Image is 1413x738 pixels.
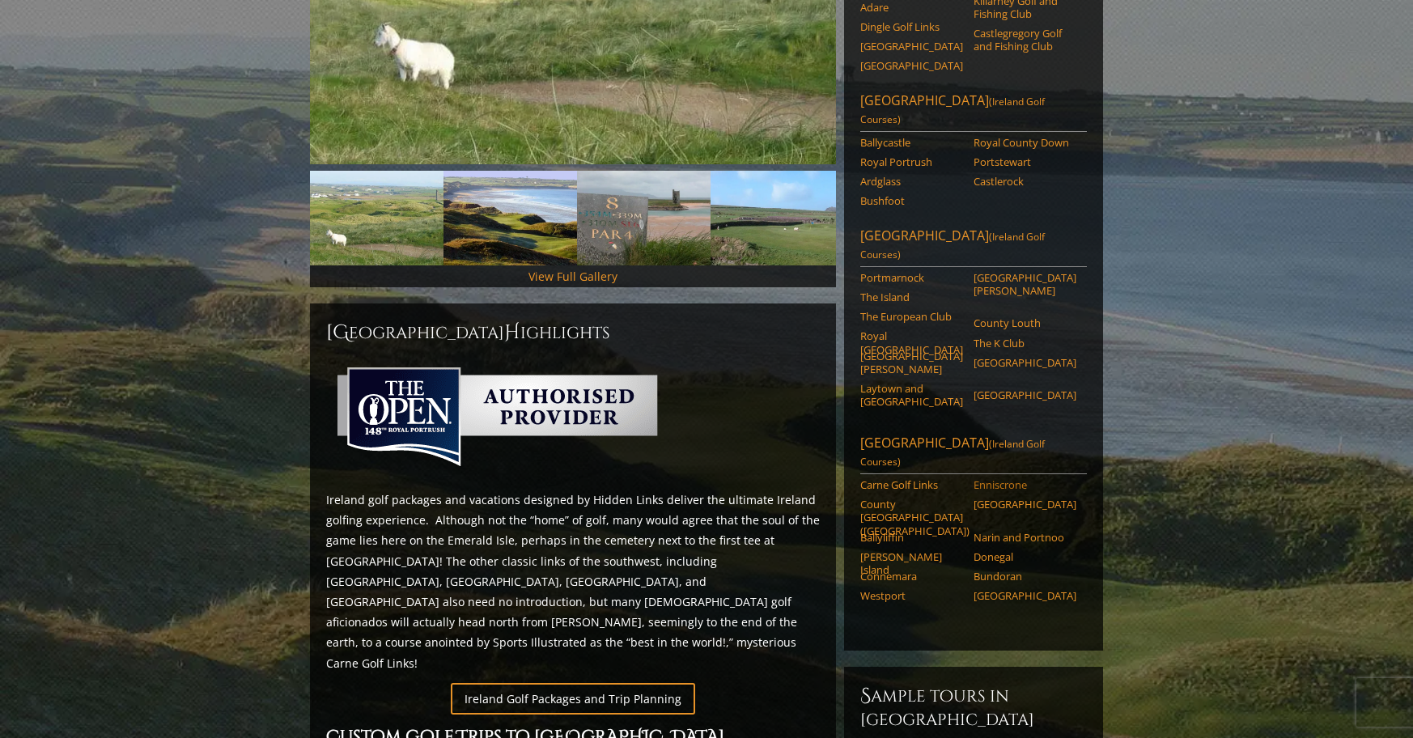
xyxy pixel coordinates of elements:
a: County [GEOGRAPHIC_DATA] ([GEOGRAPHIC_DATA]) [860,498,963,537]
span: (Ireland Golf Courses) [860,95,1045,126]
a: Ballyliffin [860,531,963,544]
a: [GEOGRAPHIC_DATA] [860,40,963,53]
h6: Sample Tours in [GEOGRAPHIC_DATA] [860,683,1087,731]
a: Connemara [860,570,963,583]
a: [GEOGRAPHIC_DATA](Ireland Golf Courses) [860,91,1087,132]
a: [GEOGRAPHIC_DATA](Ireland Golf Courses) [860,227,1087,267]
a: The European Club [860,310,963,323]
a: [GEOGRAPHIC_DATA] [860,59,963,72]
a: [GEOGRAPHIC_DATA][PERSON_NAME] [974,271,1076,298]
a: Royal Portrush [860,155,963,168]
a: Ardglass [860,175,963,188]
a: Royal County Down [974,136,1076,149]
a: Ballycastle [860,136,963,149]
a: Carne Golf Links [860,478,963,491]
span: (Ireland Golf Courses) [860,437,1045,469]
p: Ireland golf packages and vacations designed by Hidden Links deliver the ultimate Ireland golfing... [326,490,820,673]
a: Castlerock [974,175,1076,188]
a: [PERSON_NAME] Island [860,550,963,577]
a: View Full Gallery [528,269,617,284]
a: Dingle Golf Links [860,20,963,33]
a: Donegal [974,550,1076,563]
a: Ireland Golf Packages and Trip Planning [451,683,695,715]
a: Westport [860,589,963,602]
h2: [GEOGRAPHIC_DATA] ighlights [326,320,820,346]
a: Laytown and [GEOGRAPHIC_DATA] [860,382,963,409]
a: Bushfoot [860,194,963,207]
a: [GEOGRAPHIC_DATA] [974,356,1076,369]
span: H [504,320,520,346]
a: County Louth [974,316,1076,329]
a: [GEOGRAPHIC_DATA](Ireland Golf Courses) [860,434,1087,474]
a: Enniscrone [974,478,1076,491]
span: (Ireland Golf Courses) [860,230,1045,261]
a: [GEOGRAPHIC_DATA][PERSON_NAME] [860,350,963,376]
a: Portstewart [974,155,1076,168]
a: Bundoran [974,570,1076,583]
a: Adare [860,1,963,14]
a: Royal [GEOGRAPHIC_DATA] [860,329,963,356]
a: The K Club [974,337,1076,350]
a: [GEOGRAPHIC_DATA] [974,589,1076,602]
a: Portmarnock [860,271,963,284]
a: Narin and Portnoo [974,531,1076,544]
a: [GEOGRAPHIC_DATA] [974,388,1076,401]
a: [GEOGRAPHIC_DATA] [974,498,1076,511]
a: Castlegregory Golf and Fishing Club [974,27,1076,53]
a: The Island [860,291,963,303]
